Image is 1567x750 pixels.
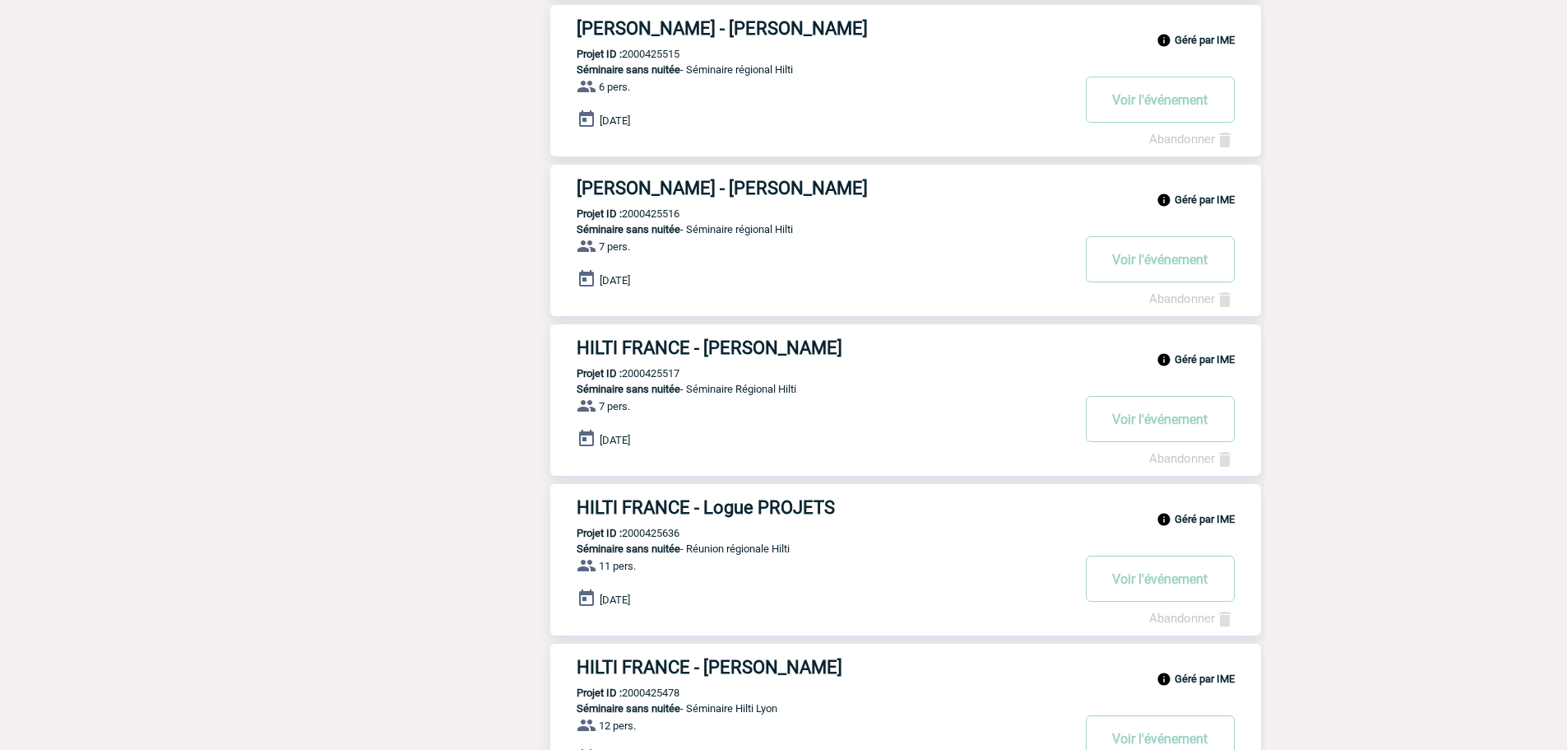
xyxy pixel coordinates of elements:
span: Séminaire sans nuitée [577,383,680,395]
img: info_black_24dp.svg [1157,33,1171,48]
b: Projet ID : [577,367,622,380]
p: - Séminaire régional Hilti [550,223,1070,235]
b: Géré par IME [1175,353,1235,366]
h3: HILTI FRANCE - [PERSON_NAME] [577,657,1070,678]
h3: HILTI FRANCE - Logue PROJETS [577,497,1070,518]
b: Géré par IME [1175,193,1235,206]
p: - Réunion régionale Hilti [550,543,1070,555]
h3: HILTI FRANCE - [PERSON_NAME] [577,338,1070,358]
span: [DATE] [600,434,630,446]
span: [DATE] [600,594,630,606]
img: info_black_24dp.svg [1157,512,1171,527]
a: [PERSON_NAME] - [PERSON_NAME] [550,18,1261,39]
b: Projet ID : [577,527,622,539]
span: 12 pers. [599,720,636,732]
span: Séminaire sans nuitée [577,223,680,235]
button: Voir l'événement [1086,556,1235,602]
p: 2000425478 [550,687,679,699]
a: [PERSON_NAME] - [PERSON_NAME] [550,178,1261,198]
span: 7 pers. [599,240,630,253]
p: - Séminaire régional Hilti [550,63,1070,76]
span: 11 pers. [599,560,636,572]
button: Voir l'événement [1086,236,1235,282]
p: 2000425636 [550,527,679,539]
a: HILTI FRANCE - Logue PROJETS [550,497,1261,518]
span: [DATE] [600,114,630,127]
img: info_black_24dp.svg [1157,352,1171,367]
span: [DATE] [600,274,630,286]
p: 2000425515 [550,48,679,60]
p: 2000425516 [550,207,679,220]
a: HILTI FRANCE - [PERSON_NAME] [550,657,1261,678]
b: Géré par IME [1175,34,1235,46]
span: Séminaire sans nuitée [577,702,680,715]
span: 7 pers. [599,400,630,412]
button: Voir l'événement [1086,396,1235,442]
b: Projet ID : [577,207,622,220]
a: HILTI FRANCE - [PERSON_NAME] [550,338,1261,358]
p: - Séminaire Régional Hilti [550,383,1070,395]
img: info_black_24dp.svg [1157,672,1171,687]
span: 6 pers. [599,81,630,93]
a: Abandonner [1149,611,1235,626]
p: 2000425517 [550,367,679,380]
p: - Séminaire Hilti Lyon [550,702,1070,715]
span: Séminaire sans nuitée [577,543,680,555]
button: Voir l'événement [1086,77,1235,123]
a: Abandonner [1149,451,1235,466]
a: Abandonner [1149,132,1235,147]
b: Projet ID : [577,48,622,60]
h3: [PERSON_NAME] - [PERSON_NAME] [577,178,1070,198]
b: Projet ID : [577,687,622,699]
b: Géré par IME [1175,673,1235,685]
h3: [PERSON_NAME] - [PERSON_NAME] [577,18,1070,39]
b: Géré par IME [1175,513,1235,525]
span: Séminaire sans nuitée [577,63,680,76]
a: Abandonner [1149,291,1235,306]
img: info_black_24dp.svg [1157,193,1171,207]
